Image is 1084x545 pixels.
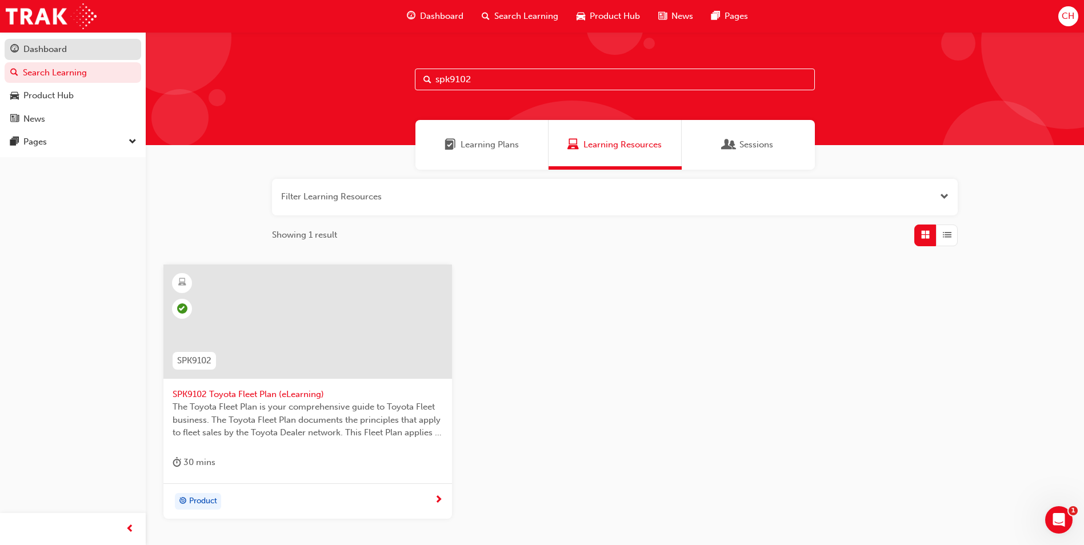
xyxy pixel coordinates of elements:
span: pages-icon [711,9,720,23]
a: Dashboard [5,39,141,60]
button: CH [1058,6,1078,26]
div: News [23,113,45,126]
a: Search Learning [5,62,141,83]
a: news-iconNews [649,5,702,28]
span: Learning Resources [567,138,579,151]
span: Product [189,495,217,508]
span: Learning Plans [445,138,456,151]
a: search-iconSearch Learning [473,5,567,28]
span: SPK9102 Toyota Fleet Plan (eLearning) [173,388,443,401]
a: car-iconProduct Hub [567,5,649,28]
span: news-icon [658,9,667,23]
a: pages-iconPages [702,5,757,28]
span: search-icon [482,9,490,23]
a: SessionsSessions [682,120,815,170]
div: Pages [23,135,47,149]
span: car-icon [577,9,585,23]
span: guage-icon [10,45,19,55]
a: Product Hub [5,85,141,106]
span: 1 [1069,506,1078,515]
span: prev-icon [126,522,134,536]
span: guage-icon [407,9,415,23]
a: Learning PlansLearning Plans [415,120,549,170]
iframe: Intercom live chat [1045,506,1073,534]
span: learningRecordVerb_PASS-icon [177,303,187,314]
div: Product Hub [23,89,74,102]
a: guage-iconDashboard [398,5,473,28]
span: Pages [725,10,748,23]
span: search-icon [10,68,18,78]
span: news-icon [10,114,19,125]
span: duration-icon [173,455,181,470]
span: Grid [921,229,930,242]
span: Showing 1 result [272,229,337,242]
span: Sessions [723,138,735,151]
span: learningResourceType_ELEARNING-icon [178,275,186,290]
span: car-icon [10,91,19,101]
span: SPK9102 [177,354,211,367]
span: Dashboard [420,10,463,23]
span: Search Learning [494,10,558,23]
button: Pages [5,131,141,153]
span: Sessions [739,138,773,151]
span: CH [1062,10,1074,23]
span: next-icon [434,495,443,506]
img: Trak [6,3,97,29]
span: Learning Plans [461,138,519,151]
a: Learning ResourcesLearning Resources [549,120,682,170]
span: Product Hub [590,10,640,23]
span: Search [423,73,431,86]
div: 30 mins [173,455,215,470]
a: News [5,109,141,130]
span: Learning Resources [583,138,662,151]
span: target-icon [179,494,187,509]
span: The Toyota Fleet Plan is your comprehensive guide to Toyota Fleet business. The Toyota Fleet Plan... [173,400,443,439]
span: down-icon [129,135,137,150]
span: News [671,10,693,23]
span: pages-icon [10,137,19,147]
span: List [943,229,951,242]
div: Dashboard [23,43,67,56]
input: Search... [415,69,815,90]
button: DashboardSearch LearningProduct HubNews [5,37,141,131]
a: SPK9102SPK9102 Toyota Fleet Plan (eLearning)The Toyota Fleet Plan is your comprehensive guide to ... [163,265,452,519]
button: Open the filter [940,190,949,203]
